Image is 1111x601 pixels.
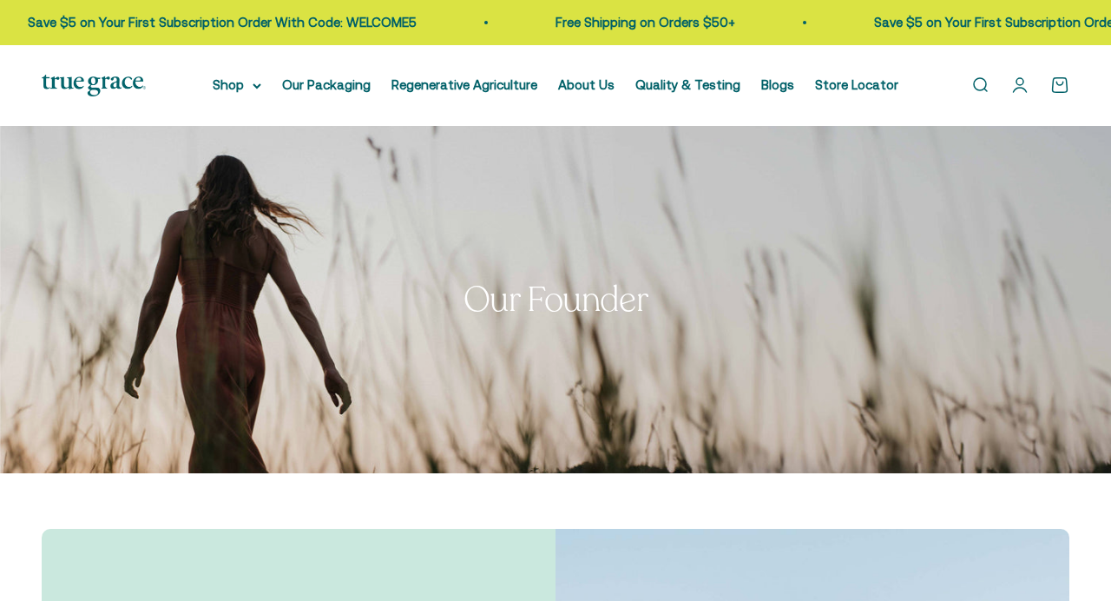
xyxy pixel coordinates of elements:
a: Blogs [761,77,794,92]
a: Quality & Testing [635,77,740,92]
p: Save $5 on Your First Subscription Order With Code: WELCOME5 [27,12,416,33]
split-lines: Our Founder [463,276,648,323]
a: Store Locator [815,77,898,92]
a: Regenerative Agriculture [391,77,537,92]
a: Free Shipping on Orders $50+ [555,15,734,30]
summary: Shop [213,75,261,96]
a: About Us [558,77,615,92]
a: Our Packaging [282,77,371,92]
